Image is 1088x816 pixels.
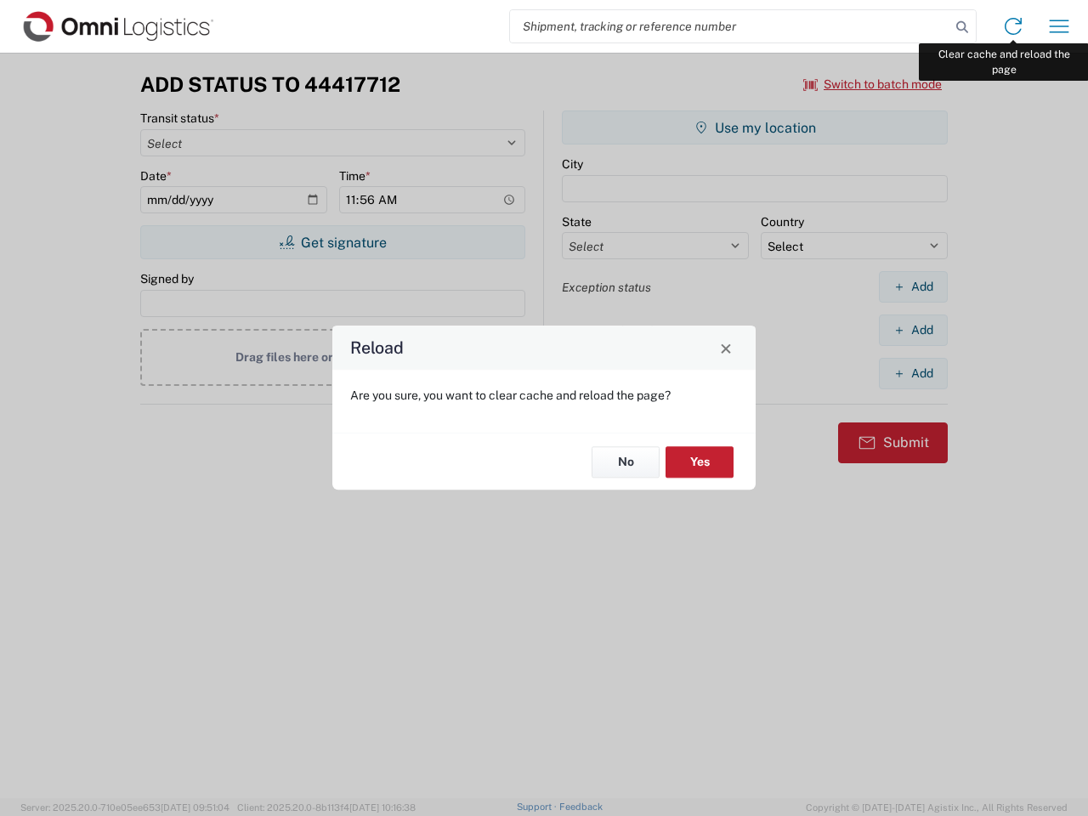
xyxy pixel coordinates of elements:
input: Shipment, tracking or reference number [510,10,950,42]
h4: Reload [350,336,404,360]
button: No [592,446,660,478]
button: Yes [666,446,734,478]
button: Close [714,336,738,360]
p: Are you sure, you want to clear cache and reload the page? [350,388,738,403]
